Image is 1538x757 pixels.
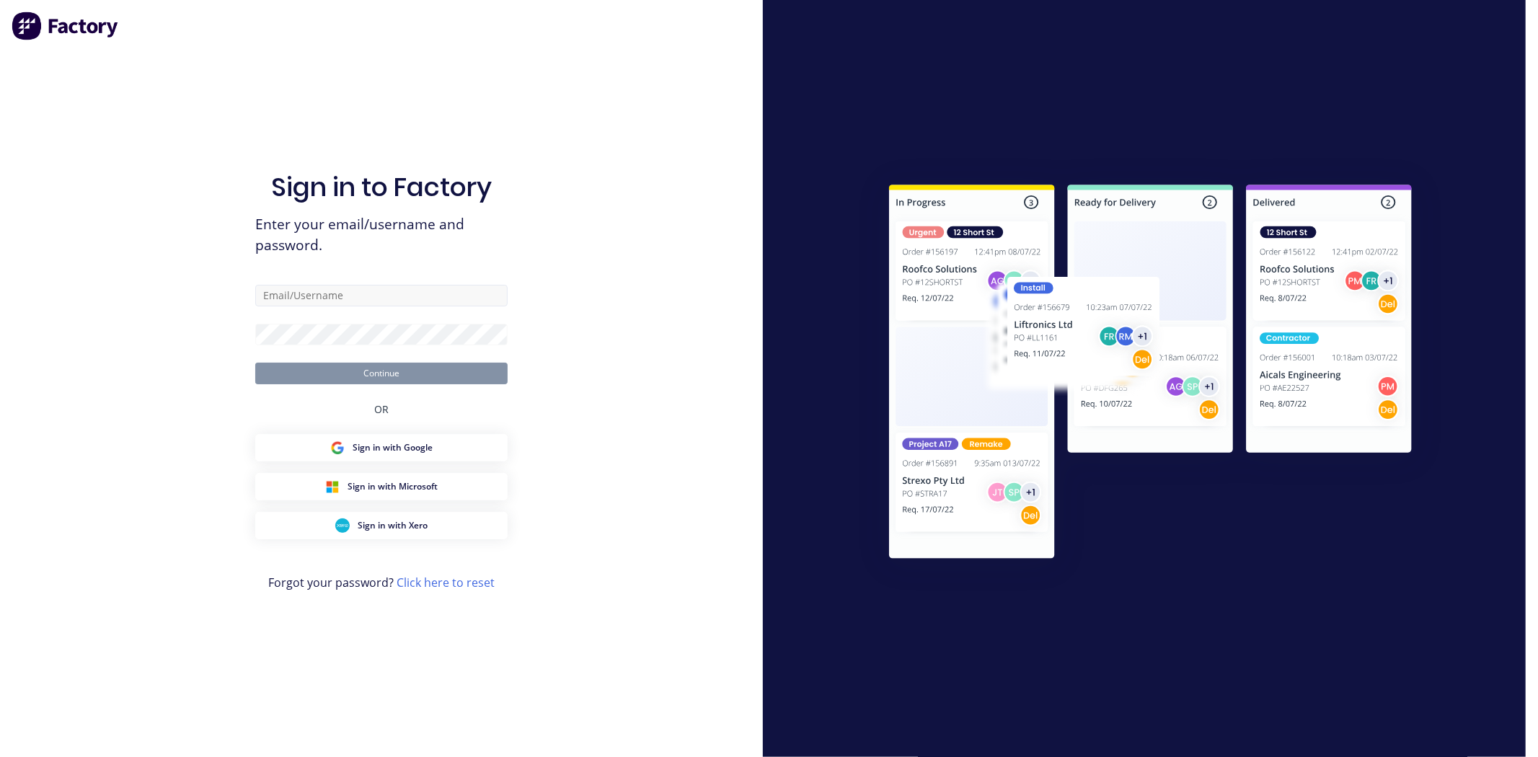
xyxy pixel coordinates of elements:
button: Xero Sign inSign in with Xero [255,512,508,539]
span: Enter your email/username and password. [255,214,508,256]
span: Forgot your password? [268,574,495,591]
img: Google Sign in [330,441,345,455]
div: OR [374,384,389,434]
img: Microsoft Sign in [325,479,340,494]
a: Click here to reset [397,575,495,590]
img: Sign in [857,156,1444,593]
h1: Sign in to Factory [271,172,492,203]
span: Sign in with Xero [358,519,428,532]
img: Factory [12,12,120,40]
button: Microsoft Sign inSign in with Microsoft [255,473,508,500]
button: Google Sign inSign in with Google [255,434,508,461]
button: Continue [255,363,508,384]
span: Sign in with Microsoft [348,480,438,493]
span: Sign in with Google [353,441,433,454]
input: Email/Username [255,285,508,306]
img: Xero Sign in [335,518,350,533]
